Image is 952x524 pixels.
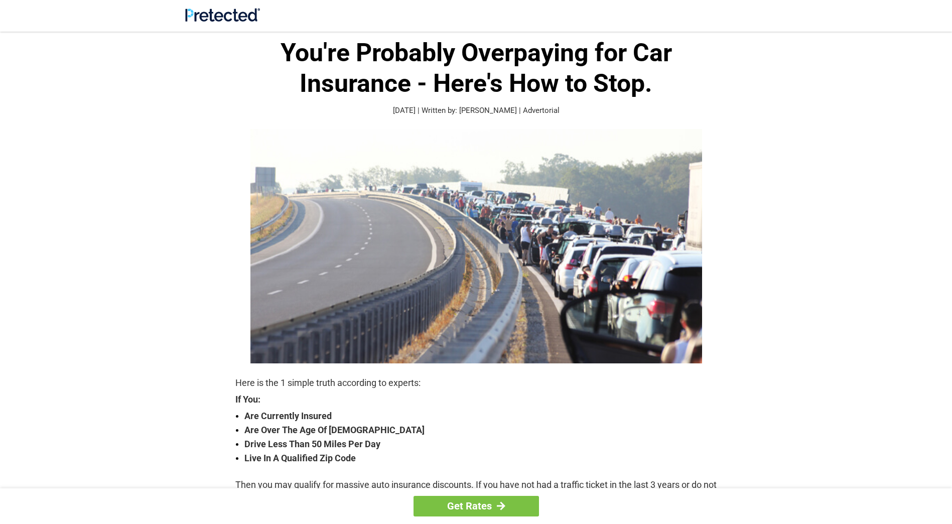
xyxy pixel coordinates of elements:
img: Site Logo [185,8,260,22]
p: Here is the 1 simple truth according to experts: [235,376,717,390]
a: Get Rates [414,496,539,516]
strong: Are Currently Insured [244,409,717,423]
strong: Live In A Qualified Zip Code [244,451,717,465]
strong: If You: [235,395,717,404]
h1: You're Probably Overpaying for Car Insurance - Here's How to Stop. [235,38,717,99]
p: [DATE] | Written by: [PERSON_NAME] | Advertorial [235,105,717,116]
a: Site Logo [185,14,260,24]
strong: Drive Less Than 50 Miles Per Day [244,437,717,451]
p: Then you may qualify for massive auto insurance discounts. If you have not had a traffic ticket i... [235,478,717,506]
strong: Are Over The Age Of [DEMOGRAPHIC_DATA] [244,423,717,437]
